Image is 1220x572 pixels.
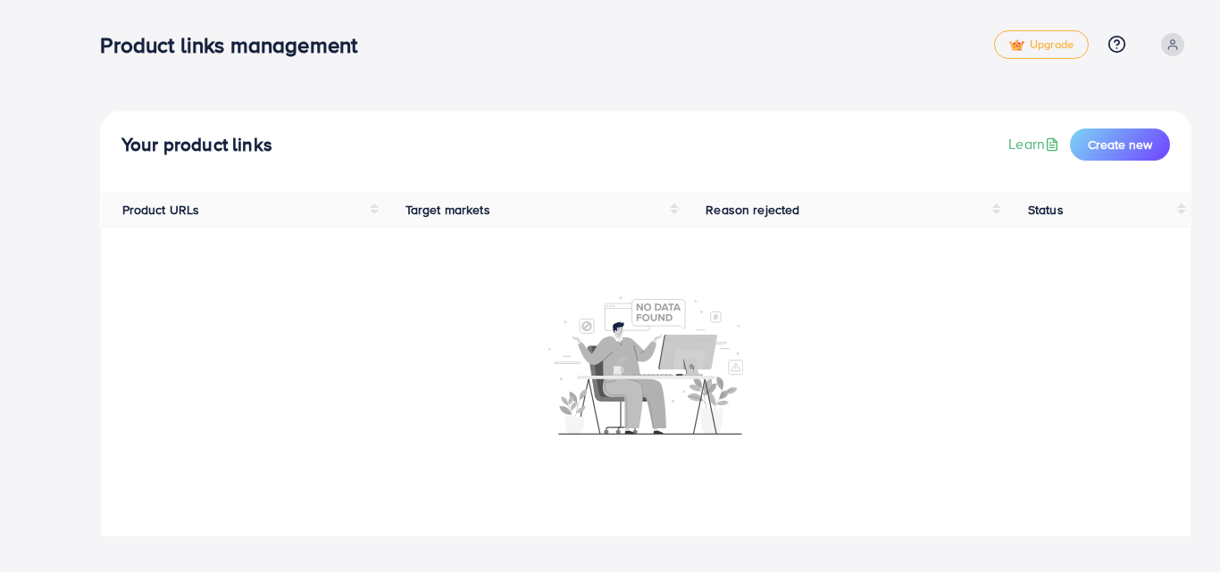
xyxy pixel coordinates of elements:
h3: Product links management [100,32,372,58]
span: Reason rejected [706,201,799,219]
span: Create new [1088,136,1152,153]
span: Upgrade [1009,38,1074,52]
button: Create new [1070,128,1170,161]
a: tickUpgrade [994,30,1089,59]
span: Status [1028,201,1064,219]
h4: Your product links [121,134,272,156]
img: No account [548,294,743,435]
img: tick [1009,39,1024,52]
span: Target markets [405,201,490,219]
span: Product URLs [122,201,200,219]
a: Learn [1008,134,1063,154]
